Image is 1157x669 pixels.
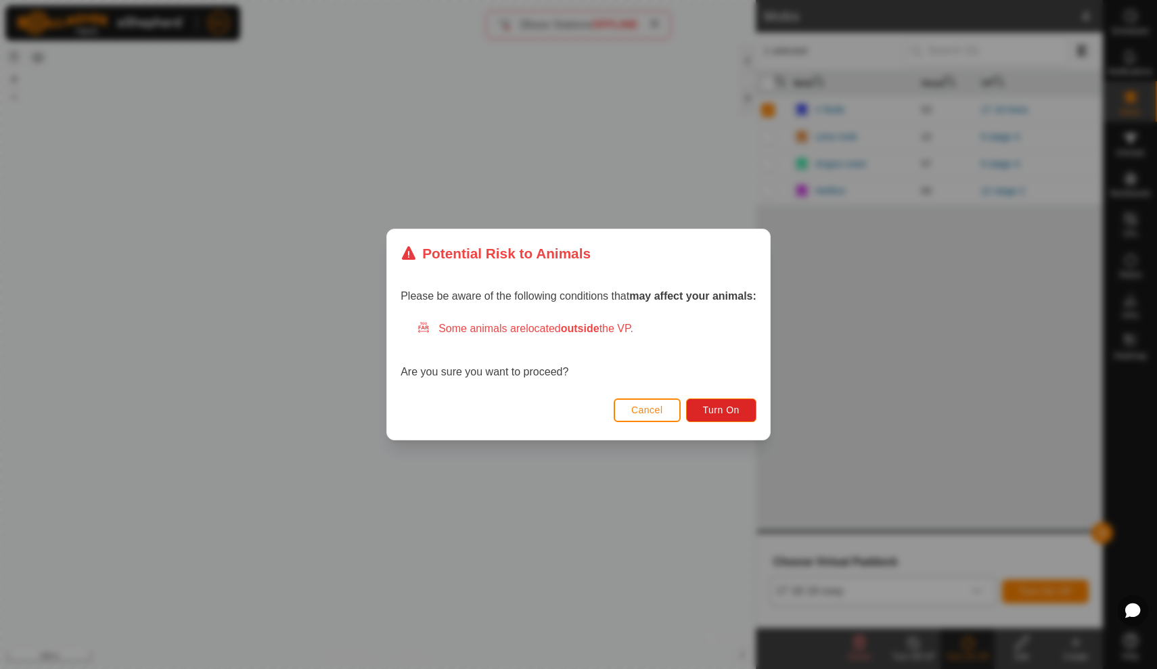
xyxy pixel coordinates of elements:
[401,290,756,302] span: Please be aware of the following conditions that
[417,321,756,337] div: Some animals are
[703,405,740,415] span: Turn On
[629,290,756,302] strong: may affect your animals:
[526,323,633,334] span: located the VP.
[401,243,591,264] div: Potential Risk to Animals
[686,398,756,422] button: Turn On
[401,321,756,380] div: Are you sure you want to proceed?
[614,398,681,422] button: Cancel
[631,405,663,415] span: Cancel
[561,323,599,334] strong: outside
